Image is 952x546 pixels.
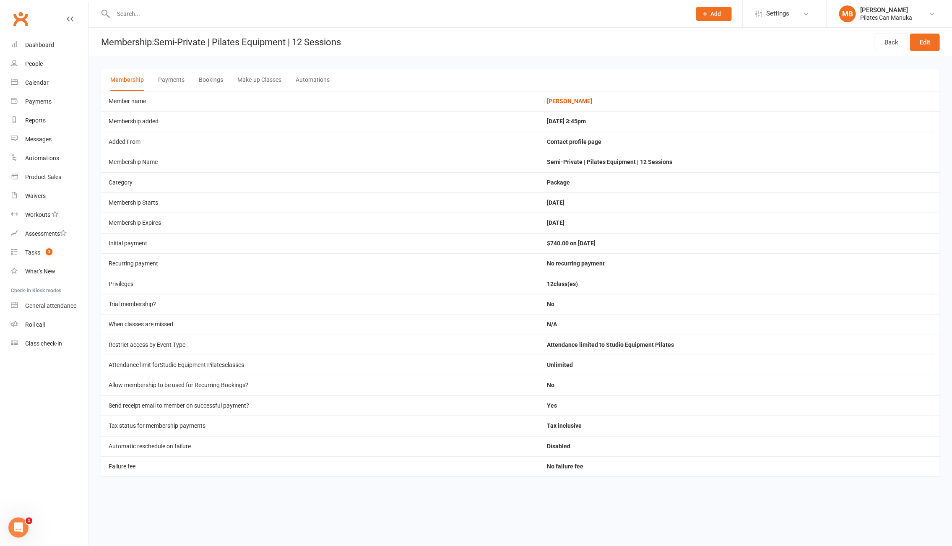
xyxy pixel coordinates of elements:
td: [DATE] [539,192,940,213]
div: Pilates Can Manuka [860,14,912,21]
a: Reports [11,111,88,130]
span: Disabled [547,443,570,450]
td: Trial membership? [101,294,539,314]
td: Allow membership to be used for Recurring Bookings? [101,375,539,395]
div: Class check-in [25,340,62,347]
td: $740.00 on [DATE] [539,233,940,253]
a: Automations [11,149,88,168]
td: Contact profile page [539,132,940,152]
span: Settings [766,4,789,23]
button: Automations [296,69,330,91]
div: [PERSON_NAME] [860,6,912,14]
a: Edit [910,34,940,51]
button: Payments [158,69,185,91]
td: Recurring payment [101,253,539,273]
div: People [25,60,43,67]
a: People [11,55,88,73]
div: Workouts [25,211,50,218]
div: General attendance [25,302,76,309]
span: Add [711,10,721,17]
div: Reports [25,117,46,124]
td: [DATE] 3:45pm [539,111,940,131]
td: Restrict access by Event Type [101,335,539,355]
td: Automatic reschedule on failure [101,436,539,456]
a: Product Sales [11,168,88,187]
a: Assessments [11,224,88,243]
button: Add [696,7,732,21]
div: Messages [25,136,52,143]
td: Membership Starts [101,192,539,213]
div: Tasks [25,249,40,256]
a: Messages [11,130,88,149]
a: Dashboard [11,36,88,55]
div: Product Sales [25,174,61,180]
td: N/A [539,314,940,334]
td: No [539,294,940,314]
div: Dashboard [25,42,54,48]
div: Assessments [25,230,67,237]
a: General attendance kiosk mode [11,296,88,315]
h1: Membership: Semi-Private | Pilates Equipment | 12 Sessions [89,28,341,57]
span: 3 [46,248,52,255]
a: Workouts [11,205,88,224]
td: Member name [101,91,539,111]
div: Payments [25,98,52,105]
td: Semi-Private | Pilates Equipment | 12 Sessions [539,152,940,172]
span: No failure fee [547,463,583,470]
td: Membership added [101,111,539,131]
button: Make-up Classes [237,69,281,91]
div: Calendar [25,79,49,86]
td: Privileges [101,274,539,294]
td: When classes are missed [101,314,539,334]
iframe: Intercom live chat [8,517,29,538]
span: 1 [26,517,32,524]
td: Added From [101,132,539,152]
div: Roll call [25,321,45,328]
td: Initial payment [101,233,539,253]
input: Search... [111,8,685,20]
li: 12 class(es) [547,281,932,287]
a: Tasks 3 [11,243,88,262]
td: No recurring payment [539,253,940,273]
td: Attendance limit for Studio Equipment Pilates classes [101,355,539,375]
a: Back [875,34,908,51]
a: Waivers [11,187,88,205]
div: MB [839,5,856,22]
td: Tax inclusive [539,416,940,436]
td: Category [101,172,539,192]
td: Unlimited [539,355,940,375]
div: Automations [25,155,59,161]
a: [PERSON_NAME] [547,98,592,104]
td: Attendance limited to Studio Equipment Pilates [539,335,940,355]
a: Roll call [11,315,88,334]
td: No [539,375,940,395]
div: What's New [25,268,55,275]
button: Bookings [199,69,223,91]
button: Membership [110,69,144,91]
td: Package [539,172,940,192]
a: Calendar [11,73,88,92]
div: Waivers [25,192,46,199]
td: Send receipt email to member on successful payment? [101,395,539,416]
div: [DATE] [547,220,932,226]
a: Class kiosk mode [11,334,88,353]
td: Failure fee [101,456,539,476]
a: Clubworx [10,8,31,29]
a: Payments [11,92,88,111]
a: What's New [11,262,88,281]
td: Membership Expires [101,213,539,233]
td: Yes [539,395,940,416]
td: Membership Name [101,152,539,172]
td: Tax status for membership payments [101,416,539,436]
